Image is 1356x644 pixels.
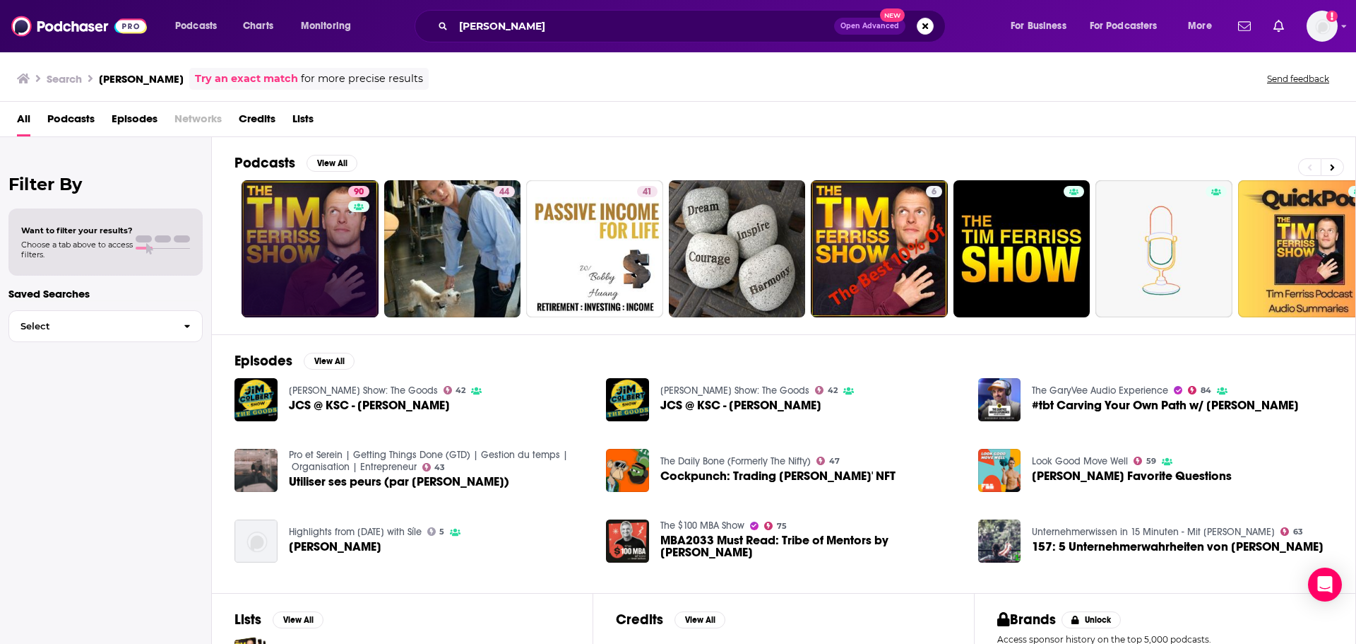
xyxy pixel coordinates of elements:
a: Try an exact match [195,71,298,87]
a: 43 [422,463,446,472]
a: Jim Colbert Show: The Goods [289,385,438,397]
button: Select [8,310,203,342]
img: Cockpunch: Trading Tim Ferris' NFT [606,449,649,492]
a: 44 [384,180,521,317]
input: Search podcasts, credits, & more... [453,15,834,37]
button: View All [307,155,357,172]
a: ListsView All [234,611,323,628]
h2: Podcasts [234,154,295,172]
a: Jim Colbert Show: The Goods [660,385,809,397]
div: Open Intercom Messenger [1308,568,1342,602]
a: JCS @ KSC - Tim Ferris [289,399,450,411]
p: Saved Searches [8,287,203,300]
a: CreditsView All [616,611,725,628]
a: Utiliser ses peurs (par Tim Ferris) [289,476,509,488]
span: New [880,8,905,22]
h2: Filter By [8,174,203,194]
img: 157: 5 Unternehmerwahrheiten von Tim Ferris [978,520,1021,563]
a: EpisodesView All [234,352,355,370]
a: #tbt Carving Your Own Path w/ Tim Ferris [1032,399,1299,411]
span: JCS @ KSC - [PERSON_NAME] [289,399,450,411]
span: for more precise results [301,71,423,87]
a: Show notifications dropdown [1268,14,1290,38]
span: Podcasts [175,16,217,36]
span: 157: 5 Unternehmerwahrheiten von [PERSON_NAME] [1032,541,1324,553]
span: JCS @ KSC - [PERSON_NAME] [660,399,821,411]
a: 41 [526,180,663,317]
a: 5 [427,527,445,536]
img: Utiliser ses peurs (par Tim Ferris) [234,449,278,492]
span: 42 [828,387,838,394]
img: #tbt Carving Your Own Path w/ Tim Ferris [978,378,1021,421]
a: MBA2033 Must Read: Tribe of Mentors by Tim Ferris [606,520,649,563]
div: Search podcasts, credits, & more... [428,10,959,42]
h2: Episodes [234,352,292,370]
a: 6 [811,180,948,317]
span: Logged in as hannah.bishop [1307,11,1338,42]
a: Credits [239,107,275,136]
img: JCS @ KSC - Tim Ferris [234,378,278,421]
button: open menu [291,15,369,37]
span: Networks [174,107,222,136]
span: For Business [1011,16,1066,36]
img: Tim Ferris’s Favorite Questions [978,449,1021,492]
span: Select [9,322,172,331]
a: JCS @ KSC - Tim Ferris [660,399,821,411]
h2: Lists [234,611,261,628]
a: 42 [444,386,466,394]
button: View All [304,353,355,370]
img: Podchaser - Follow, Share and Rate Podcasts [11,13,147,40]
img: User Profile [1307,11,1338,42]
span: 41 [643,185,652,199]
span: Episodes [112,107,157,136]
a: The GaryVee Audio Experience [1032,385,1168,397]
h2: Credits [616,611,663,628]
a: Podcasts [47,107,95,136]
button: View All [674,611,725,628]
span: Charts [243,16,273,36]
button: open menu [1178,15,1230,37]
button: open menu [1081,15,1178,37]
span: Utiliser ses peurs (par [PERSON_NAME]) [289,476,509,488]
button: Open AdvancedNew [834,18,905,35]
a: Unternehmerwissen in 15 Minuten - Mit Rayk Hahne [1032,526,1275,538]
a: 6 [926,186,942,197]
svg: Add a profile image [1326,11,1338,22]
span: [PERSON_NAME] [289,541,381,553]
span: 5 [439,529,444,535]
img: JCS @ KSC - Tim Ferris [606,378,649,421]
span: 6 [932,185,936,199]
span: Cockpunch: Trading [PERSON_NAME]' NFT [660,470,896,482]
a: Cockpunch: Trading Tim Ferris' NFT [660,470,896,482]
a: MBA2033 Must Read: Tribe of Mentors by Tim Ferris [660,534,961,558]
a: 47 [816,457,840,465]
span: 44 [499,185,509,199]
span: #tbt Carving Your Own Path w/ [PERSON_NAME] [1032,399,1299,411]
span: 84 [1201,387,1211,394]
a: 90 [348,186,369,197]
a: 84 [1188,386,1211,394]
button: Send feedback [1263,73,1333,85]
h3: Search [47,72,82,86]
span: More [1188,16,1212,36]
span: [PERSON_NAME] Favorite Questions [1032,470,1232,482]
a: 90 [242,180,379,317]
a: Tim Ferris [234,520,278,563]
a: 59 [1134,457,1156,465]
a: Lists [292,107,314,136]
a: Highlights from Saturday with Síle [289,526,422,538]
span: Monitoring [301,16,351,36]
a: PodcastsView All [234,154,357,172]
a: 41 [637,186,658,197]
